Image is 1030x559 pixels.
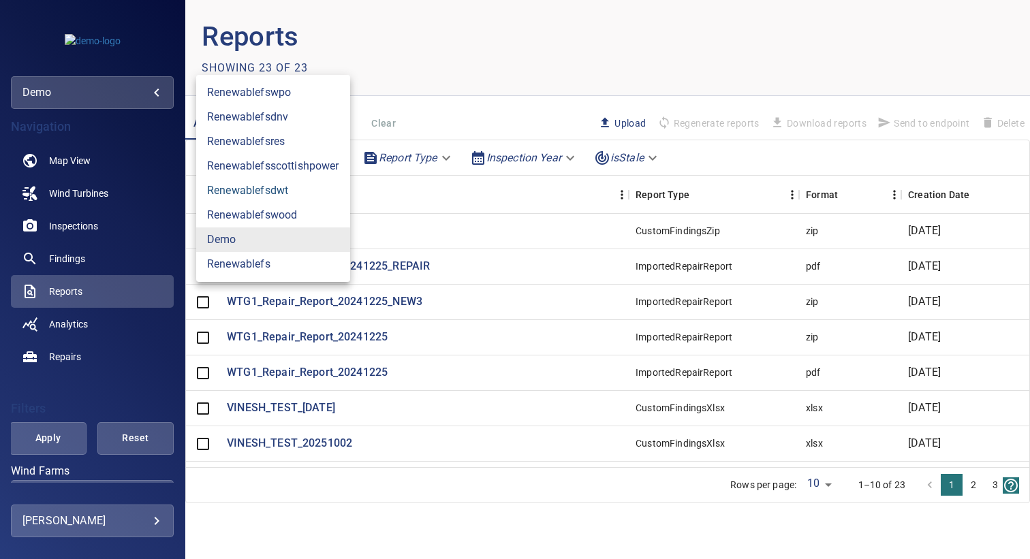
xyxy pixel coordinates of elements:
[196,203,350,227] a: renewablefswood
[196,252,350,276] a: renewablefs
[196,129,350,154] a: renewablefsres
[196,178,350,203] a: renewablefsdwt
[196,227,350,252] a: demo
[196,80,350,105] a: renewablefswpo
[196,105,350,129] a: renewablefsdnv
[196,154,350,178] a: renewablefsscottishpower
